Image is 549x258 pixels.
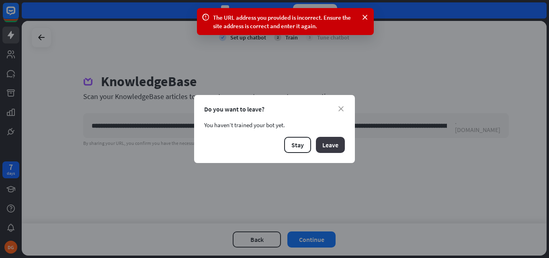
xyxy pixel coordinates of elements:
[213,13,358,30] div: The URL address you provided is incorrect. Ensure the site address is correct and enter it again.
[284,137,311,153] button: Stay
[204,121,345,129] div: You haven’t trained your bot yet.
[6,3,31,27] button: Open LiveChat chat widget
[316,137,345,153] button: Leave
[338,106,344,111] i: close
[204,105,345,113] div: Do you want to leave?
